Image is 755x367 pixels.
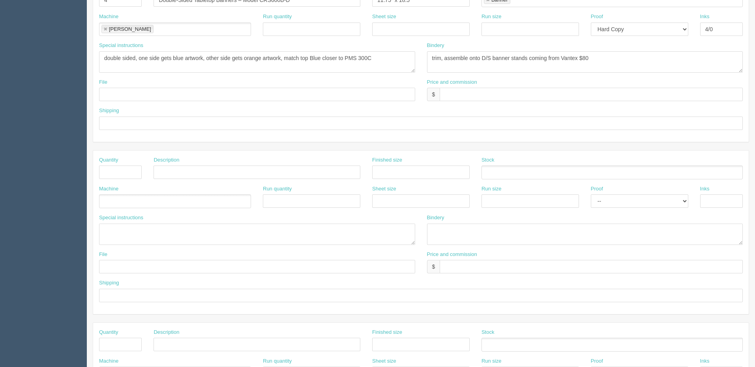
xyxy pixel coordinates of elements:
label: Machine [99,13,118,21]
label: Stock [481,329,495,336]
label: Quantity [99,156,118,164]
label: Run quantity [263,13,292,21]
label: Machine [99,358,118,365]
label: Proof [591,185,603,193]
label: Special instructions [99,214,143,222]
label: Sheet size [372,13,396,21]
label: Price and commission [427,79,477,86]
label: Stock [481,156,495,164]
label: Sheet size [372,358,396,365]
label: Proof [591,13,603,21]
label: Price and commission [427,251,477,258]
label: Shipping [99,279,119,287]
label: File [99,251,107,258]
div: $ [427,88,440,101]
label: Inks [700,185,710,193]
label: Run quantity [263,358,292,365]
label: Proof [591,358,603,365]
label: Machine [99,185,118,193]
div: $ [427,260,440,273]
label: Bindery [427,42,444,49]
label: Description [154,329,179,336]
label: Description [154,156,179,164]
div: [PERSON_NAME] [109,26,151,32]
label: Quantity [99,329,118,336]
label: Bindery [427,214,444,222]
label: Special instructions [99,42,143,49]
label: Run size [481,13,502,21]
label: Finished size [372,329,402,336]
label: Run size [481,358,502,365]
label: Shipping [99,107,119,115]
label: File [99,79,107,86]
label: Run quantity [263,185,292,193]
label: Finished size [372,156,402,164]
label: Sheet size [372,185,396,193]
label: Inks [700,358,710,365]
label: Run size [481,185,502,193]
label: Inks [700,13,710,21]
